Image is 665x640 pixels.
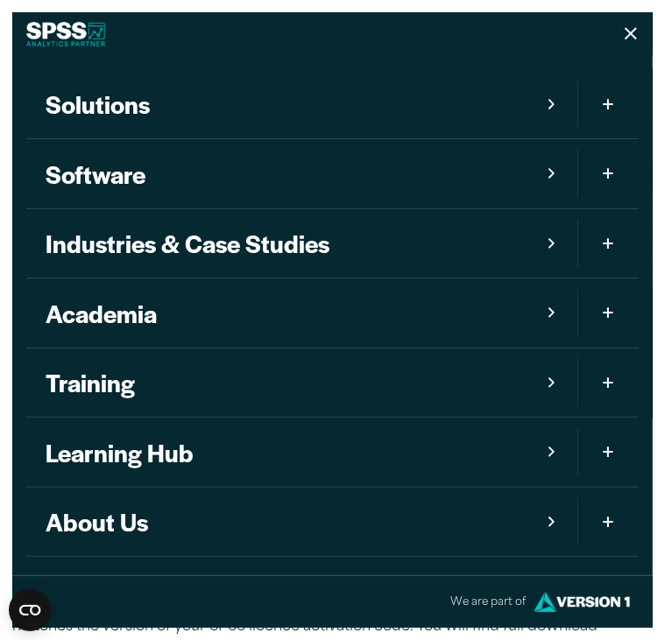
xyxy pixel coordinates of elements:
a: Software [26,139,577,207]
a: About Us [26,488,577,556]
a: Academia [26,278,577,347]
nav: Mobile version of site main menu [12,56,653,640]
a: Learning Hub [26,418,577,486]
button: Open CMP widget [9,589,51,631]
span: We are part of [450,590,529,615]
a: Industries & Case Studies [26,209,577,278]
a: Solutions [26,70,577,138]
a: Enquire [26,557,639,625]
img: SPSS White Logo [26,22,106,46]
a: Training [26,348,577,417]
img: Version1 White Logo [529,586,634,618]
